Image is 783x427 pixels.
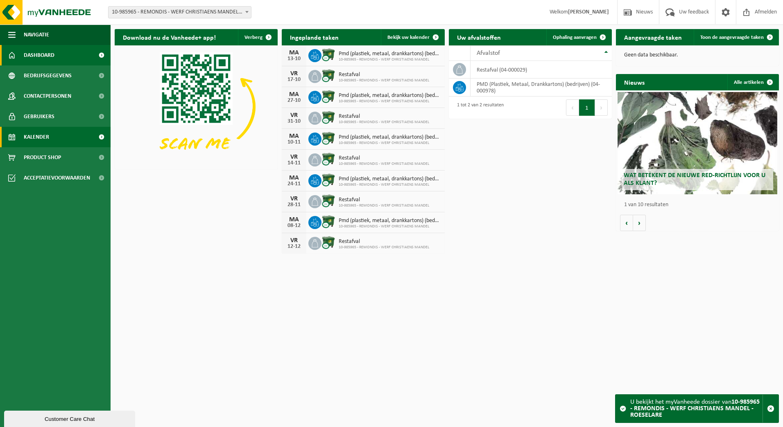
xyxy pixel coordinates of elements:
[339,238,429,245] span: Restafval
[546,29,611,45] a: Ophaling aanvragen
[282,29,347,45] h2: Ingeplande taken
[339,72,429,78] span: Restafval
[321,152,335,166] img: WB-1100-CU
[108,6,251,18] span: 10-985965 - REMONDIS - WERF CHRISTIAENS MANDEL - ROESELARE
[339,113,429,120] span: Restafval
[339,245,429,250] span: 10-985965 - REMONDIS - WERF CHRISTIAENS MANDEL
[387,35,430,40] span: Bekijk uw kalender
[339,182,441,187] span: 10-985965 - REMONDIS - WERF CHRISTIAENS MANDEL
[694,29,778,45] a: Toon de aangevraagde taken
[624,52,771,58] p: Geen data beschikbaar.
[286,160,302,166] div: 14-11
[286,154,302,160] div: VR
[727,74,778,90] a: Alle artikelen
[618,92,777,194] a: Wat betekent de nieuwe RED-richtlijn voor u als klant?
[321,215,335,229] img: WB-1100-CU
[630,395,763,423] div: U bekijkt het myVanheede dossier van
[286,49,302,56] div: MA
[616,29,690,45] h2: Aangevraagde taken
[115,29,224,45] h2: Download nu de Vanheede+ app!
[24,25,49,45] span: Navigatie
[286,244,302,249] div: 12-12
[477,50,500,56] span: Afvalstof
[286,237,302,244] div: VR
[244,35,263,40] span: Verberg
[321,69,335,83] img: WB-1100-CU
[339,92,441,99] span: Pmd (plastiek, metaal, drankkartons) (bedrijven)
[4,409,137,427] iframe: chat widget
[286,223,302,229] div: 08-12
[381,29,444,45] a: Bekijk uw kalender
[321,90,335,103] img: WB-1100-CU
[339,162,429,166] span: 10-985965 - REMONDIS - WERF CHRISTIAENS MANDEL
[286,98,302,103] div: 27-10
[700,35,764,40] span: Toon de aangevraagde taken
[109,7,251,18] span: 10-985965 - REMONDIS - WERF CHRISTIAENS MANDEL - ROESELARE
[595,99,608,116] button: Next
[286,119,302,124] div: 31-10
[24,127,49,147] span: Kalender
[321,48,335,62] img: WB-1100-CU
[339,197,429,203] span: Restafval
[286,133,302,139] div: MA
[453,99,504,117] div: 1 tot 2 van 2 resultaten
[286,70,302,77] div: VR
[624,172,765,187] span: Wat betekent de nieuwe RED-richtlijn voor u als klant?
[286,216,302,223] div: MA
[321,236,335,249] img: WB-1100-CU
[568,9,609,15] strong: [PERSON_NAME]
[449,29,509,45] h2: Uw afvalstoffen
[24,65,72,86] span: Bedrijfsgegevens
[286,56,302,62] div: 13-10
[286,196,302,202] div: VR
[339,134,441,141] span: Pmd (plastiek, metaal, drankkartons) (bedrijven)
[24,45,54,65] span: Dashboard
[286,181,302,187] div: 24-11
[238,29,277,45] button: Verberg
[339,78,429,83] span: 10-985965 - REMONDIS - WERF CHRISTIAENS MANDEL
[286,175,302,181] div: MA
[471,61,612,79] td: restafval (04-000029)
[24,106,54,127] span: Gebruikers
[286,139,302,145] div: 10-11
[620,215,633,231] button: Vorige
[624,202,775,208] p: 1 van 10 resultaten
[286,112,302,119] div: VR
[339,224,441,229] span: 10-985965 - REMONDIS - WERF CHRISTIAENS MANDEL
[339,51,441,57] span: Pmd (plastiek, metaal, drankkartons) (bedrijven)
[24,86,71,106] span: Contactpersonen
[339,218,441,224] span: Pmd (plastiek, metaal, drankkartons) (bedrijven)
[339,57,441,62] span: 10-985965 - REMONDIS - WERF CHRISTIAENS MANDEL
[24,168,90,188] span: Acceptatievoorwaarden
[321,110,335,124] img: WB-1100-CU
[579,99,595,116] button: 1
[339,176,441,182] span: Pmd (plastiek, metaal, drankkartons) (bedrijven)
[566,99,579,116] button: Previous
[339,141,441,146] span: 10-985965 - REMONDIS - WERF CHRISTIAENS MANDEL
[616,74,653,90] h2: Nieuws
[321,194,335,208] img: WB-1100-CU
[286,202,302,208] div: 28-11
[633,215,646,231] button: Volgende
[321,131,335,145] img: WB-1100-CU
[553,35,597,40] span: Ophaling aanvragen
[286,91,302,98] div: MA
[339,99,441,104] span: 10-985965 - REMONDIS - WERF CHRISTIAENS MANDEL
[339,203,429,208] span: 10-985965 - REMONDIS - WERF CHRISTIAENS MANDEL
[630,399,760,418] strong: 10-985965 - REMONDIS - WERF CHRISTIAENS MANDEL - ROESELARE
[24,147,61,168] span: Product Shop
[115,45,278,168] img: Download de VHEPlus App
[339,120,429,125] span: 10-985965 - REMONDIS - WERF CHRISTIAENS MANDEL
[321,173,335,187] img: WB-1100-CU
[471,79,612,97] td: PMD (Plastiek, Metaal, Drankkartons) (bedrijven) (04-000978)
[286,77,302,83] div: 17-10
[339,155,429,162] span: Restafval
